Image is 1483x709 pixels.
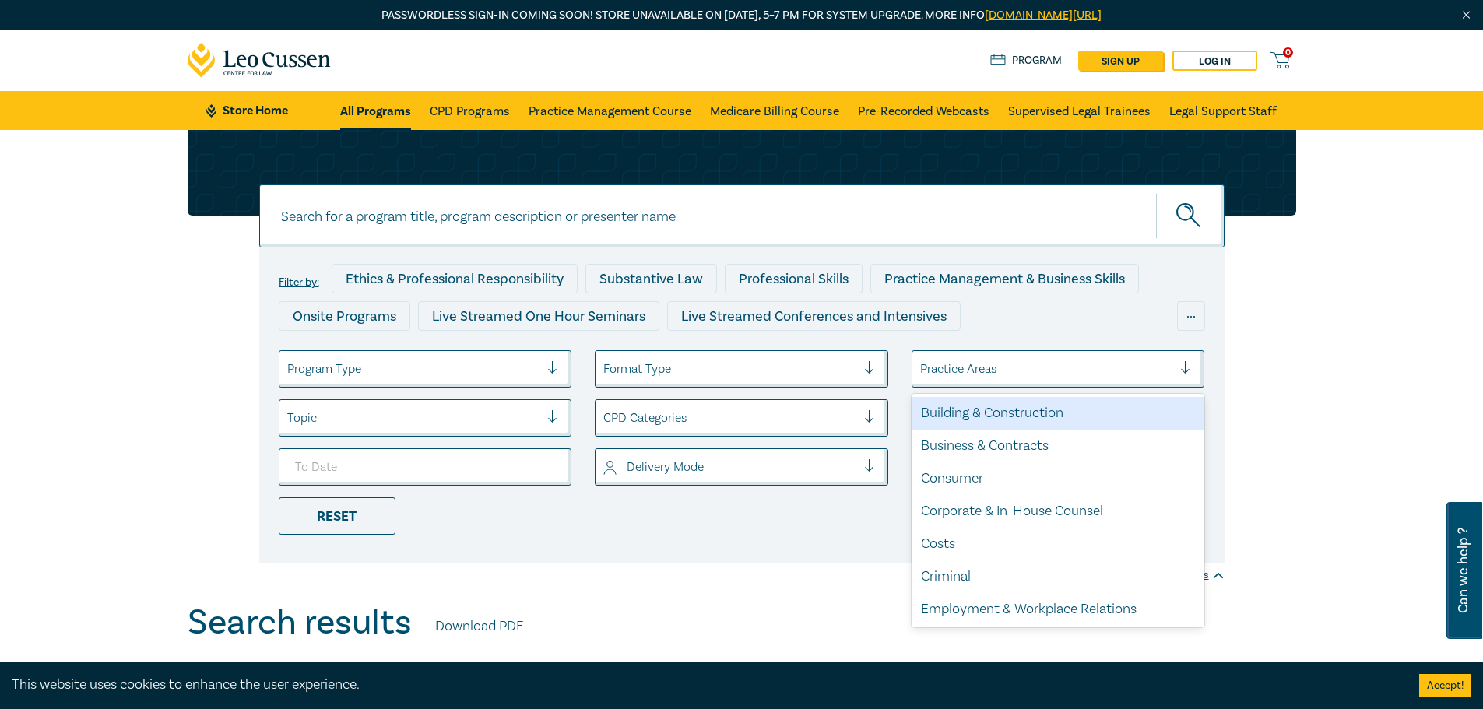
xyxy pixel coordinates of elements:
[279,497,395,535] div: Reset
[279,301,410,331] div: Onsite Programs
[920,360,923,377] input: select
[188,602,412,643] h1: Search results
[667,301,961,331] div: Live Streamed Conferences and Intensives
[1078,51,1163,71] a: sign up
[985,8,1102,23] a: [DOMAIN_NAME][URL]
[1172,51,1257,71] a: Log in
[603,458,606,476] input: select
[858,91,989,130] a: Pre-Recorded Webcasts
[332,264,578,293] div: Ethics & Professional Responsibility
[12,675,1396,695] div: This website uses cookies to enhance the user experience.
[279,339,525,368] div: Live Streamed Practical Workshops
[1008,91,1151,130] a: Supervised Legal Trainees
[287,409,290,426] input: select
[912,626,1205,658] div: Ethics
[279,276,319,289] label: Filter by:
[603,409,606,426] input: select
[1419,674,1471,697] button: Accept cookies
[725,264,863,293] div: Professional Skills
[585,264,717,293] div: Substantive Law
[898,339,1042,368] div: National Programs
[912,528,1205,560] div: Costs
[430,91,510,130] a: CPD Programs
[206,102,315,119] a: Store Home
[287,360,290,377] input: select
[720,339,891,368] div: 10 CPD Point Packages
[912,430,1205,462] div: Business & Contracts
[710,91,839,130] a: Medicare Billing Course
[435,616,523,637] a: Download PDF
[418,301,659,331] div: Live Streamed One Hour Seminars
[259,184,1225,247] input: Search for a program title, program description or presenter name
[912,560,1205,593] div: Criminal
[1283,47,1293,58] span: 0
[1456,511,1471,630] span: Can we help ?
[1169,91,1277,130] a: Legal Support Staff
[912,495,1205,528] div: Corporate & In-House Counsel
[912,397,1205,430] div: Building & Construction
[188,7,1296,24] p: Passwordless sign-in coming soon! Store unavailable on [DATE], 5–7 PM for system upgrade. More info
[603,360,606,377] input: select
[529,91,691,130] a: Practice Management Course
[990,52,1063,69] a: Program
[1460,9,1473,22] img: Close
[912,462,1205,495] div: Consumer
[340,91,411,130] a: All Programs
[279,448,572,486] input: To Date
[870,264,1139,293] div: Practice Management & Business Skills
[912,593,1205,626] div: Employment & Workplace Relations
[533,339,712,368] div: Pre-Recorded Webcasts
[1177,301,1205,331] div: ...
